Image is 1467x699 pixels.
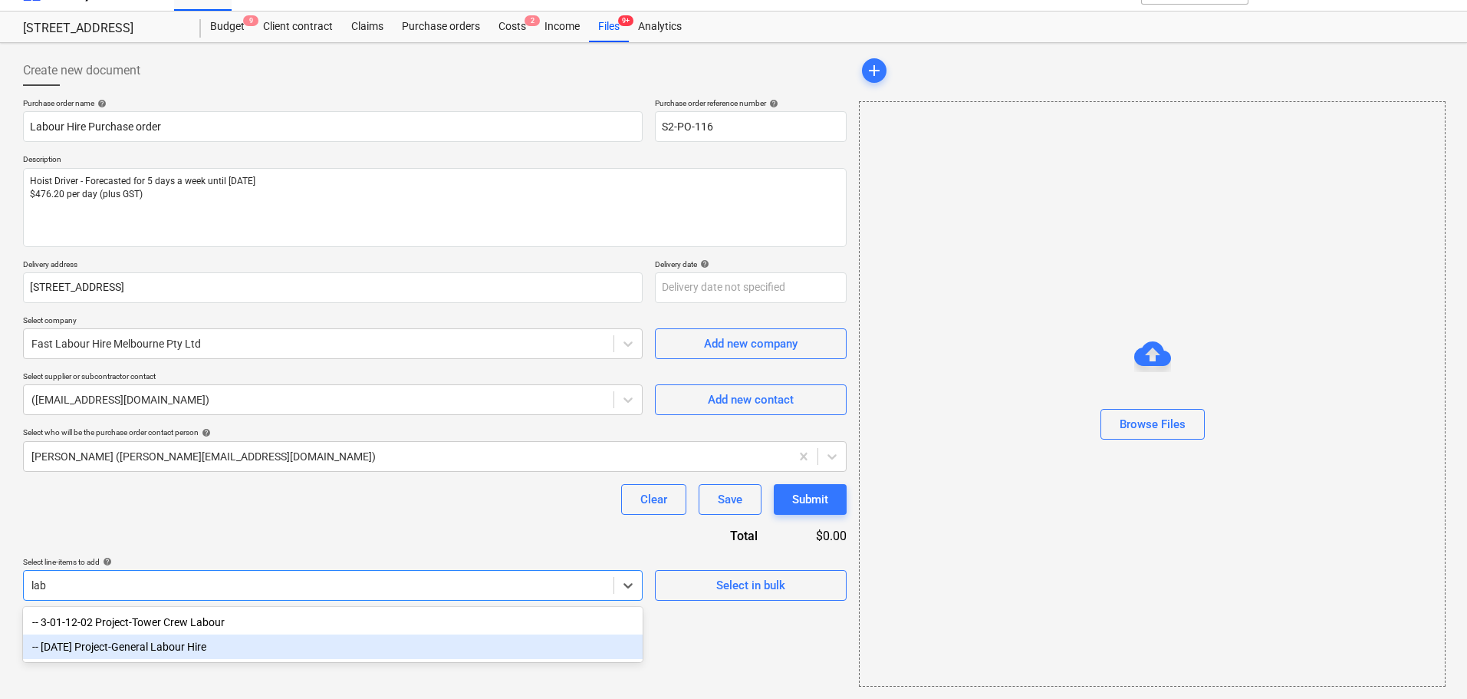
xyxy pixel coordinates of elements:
div: $0.00 [782,527,847,545]
span: help [697,259,709,269]
iframe: Chat Widget [1390,625,1467,699]
input: Delivery address [23,272,643,303]
div: Add new contact [708,390,794,410]
a: Client contract [254,12,342,42]
a: Income [535,12,589,42]
button: Add new contact [655,384,847,415]
div: Save [718,490,742,509]
div: Delivery date [655,259,847,269]
button: Select in bulk [655,570,847,601]
div: Files [589,12,629,42]
div: Submit [792,490,828,509]
textarea: Hoist Driver - Forecasted for 5 days a week until [DATE] $476.20 per day (plus GST) [23,168,847,247]
input: Document name [23,111,643,142]
div: Select in bulk [716,575,785,595]
p: Select supplier or subcontractor contact [23,371,643,384]
p: Select company [23,315,643,328]
p: Description [23,154,847,167]
div: Total [647,527,782,545]
div: Select who will be the purchase order contact person [23,427,847,437]
span: 9 [243,15,258,26]
a: Costs2 [489,12,535,42]
span: 2 [525,15,540,26]
a: Analytics [629,12,691,42]
div: -- [DATE] Project-General Labour Hire [23,635,643,659]
span: help [766,99,778,108]
div: Purchase order reference number [655,98,847,108]
input: Order number [655,111,847,142]
div: Add new company [704,334,798,354]
span: help [199,428,211,437]
div: -- 3-01-34 Project-General Labour Hire [23,635,643,659]
span: Create new document [23,61,140,80]
span: 9+ [618,15,633,26]
a: Budget9 [201,12,254,42]
a: Files9+ [589,12,629,42]
div: Browse Files [859,101,1446,687]
button: Clear [621,484,686,515]
a: Claims [342,12,393,42]
div: Clear [640,490,667,509]
button: Submit [774,484,847,515]
span: help [94,99,107,108]
div: Browse Files [1120,414,1186,434]
div: Purchase order name [23,98,643,108]
span: add [865,61,883,80]
div: Costs [489,12,535,42]
button: Browse Files [1100,409,1205,440]
button: Add new company [655,328,847,359]
div: -- 3-01-12-02 Project-Tower Crew Labour [23,610,643,635]
input: Delivery date not specified [655,272,847,303]
div: Budget [201,12,254,42]
button: Save [699,484,761,515]
p: Delivery address [23,259,643,272]
div: Select line-items to add [23,557,643,567]
div: [STREET_ADDRESS] [23,21,183,37]
a: Purchase orders [393,12,489,42]
span: help [100,557,112,566]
